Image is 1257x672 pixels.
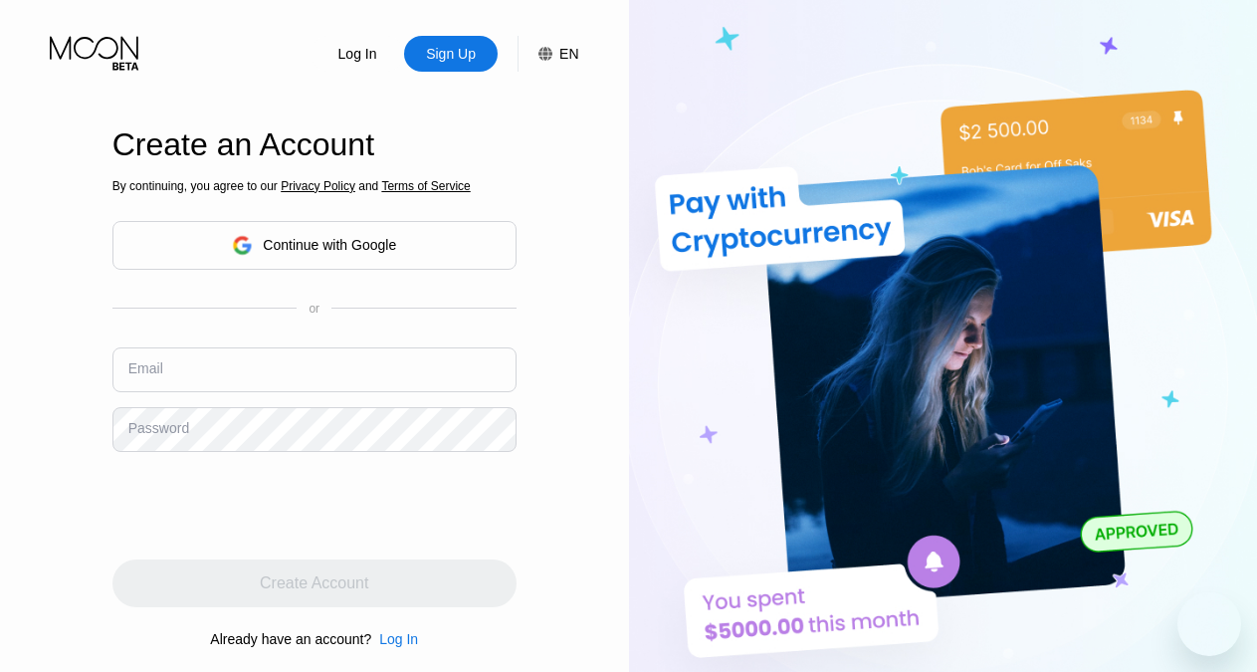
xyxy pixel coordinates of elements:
span: Privacy Policy [281,179,355,193]
div: Log In [311,36,404,72]
div: Password [128,420,189,436]
div: or [309,302,319,316]
div: Log In [371,631,418,647]
div: By continuing, you agree to our [112,179,517,193]
div: Create an Account [112,126,517,163]
iframe: Button to launch messaging window [1177,592,1241,656]
div: Email [128,360,163,376]
div: Already have an account? [210,631,371,647]
span: and [355,179,382,193]
div: EN [518,36,578,72]
div: Log In [379,631,418,647]
span: Terms of Service [381,179,470,193]
div: EN [559,46,578,62]
div: Sign Up [404,36,498,72]
div: Continue with Google [112,221,517,270]
div: Log In [336,44,379,64]
iframe: reCAPTCHA [112,467,415,545]
div: Sign Up [424,44,478,64]
div: Continue with Google [263,237,396,253]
